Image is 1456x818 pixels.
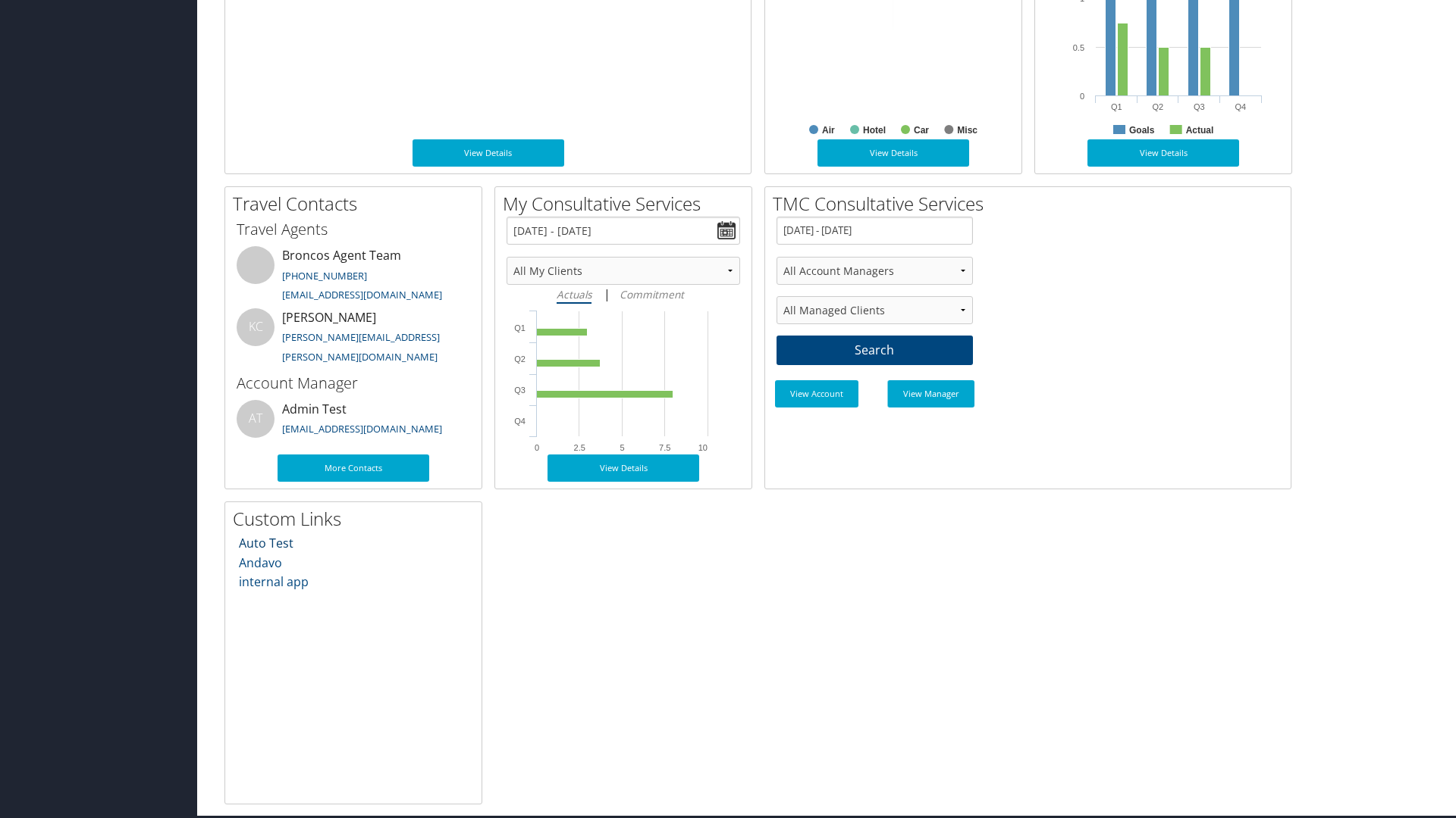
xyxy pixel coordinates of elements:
text: Actual [1186,125,1214,136]
text: Q1 [1111,102,1122,111]
text: 10 [698,443,708,452]
a: [PHONE_NUMBER] [282,269,367,283]
h3: Account Manager [237,373,470,394]
text: Q2 [1152,102,1163,111]
a: Andavo [239,554,282,571]
a: [EMAIL_ADDRESS][DOMAIN_NAME] [282,288,442,301]
text: Goals [1129,125,1155,136]
h2: My Consultative Services [503,191,752,217]
a: More Contacts [278,454,429,482]
text: Hotel [863,125,886,136]
tspan: Q2 [514,354,526,364]
a: Search [777,336,973,366]
text: Air [822,125,835,136]
a: [PERSON_NAME][EMAIL_ADDRESS][PERSON_NAME][DOMAIN_NAME] [282,330,440,364]
li: Admin Test [229,400,478,449]
a: View Details [1087,139,1239,167]
tspan: Q1 [514,323,526,333]
h2: Travel Contacts [233,191,482,217]
tspan: Q3 [514,386,526,395]
a: View Details [413,139,564,167]
h2: TMC Consultative Services [773,191,1291,217]
tspan: Q4 [514,417,526,426]
li: [PERSON_NAME] [229,308,478,370]
text: 0 [535,443,539,452]
a: View Details [817,139,969,167]
text: 2.5 [574,443,585,452]
a: internal app [239,573,309,590]
h3: Travel Agents [237,219,470,240]
text: Q4 [1235,102,1246,111]
a: [EMAIL_ADDRESS][DOMAIN_NAME] [282,422,442,436]
i: Actuals [557,287,591,301]
text: 5 [620,443,624,452]
li: Broncos Agent Team [229,246,478,308]
div: KC [237,308,275,346]
h2: Custom Links [233,506,482,532]
i: Commitment [620,287,684,301]
a: View Details [548,454,699,482]
text: Misc [957,125,977,136]
tspan: 0 [1080,92,1084,101]
div: | [507,285,740,304]
tspan: 0.5 [1073,43,1084,52]
text: 7.5 [659,443,670,452]
text: Q3 [1194,102,1205,111]
a: View Manager [887,380,974,407]
a: Auto Test [239,535,293,551]
a: View Account [775,380,858,407]
div: AT [237,400,275,438]
text: Car [914,125,929,136]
